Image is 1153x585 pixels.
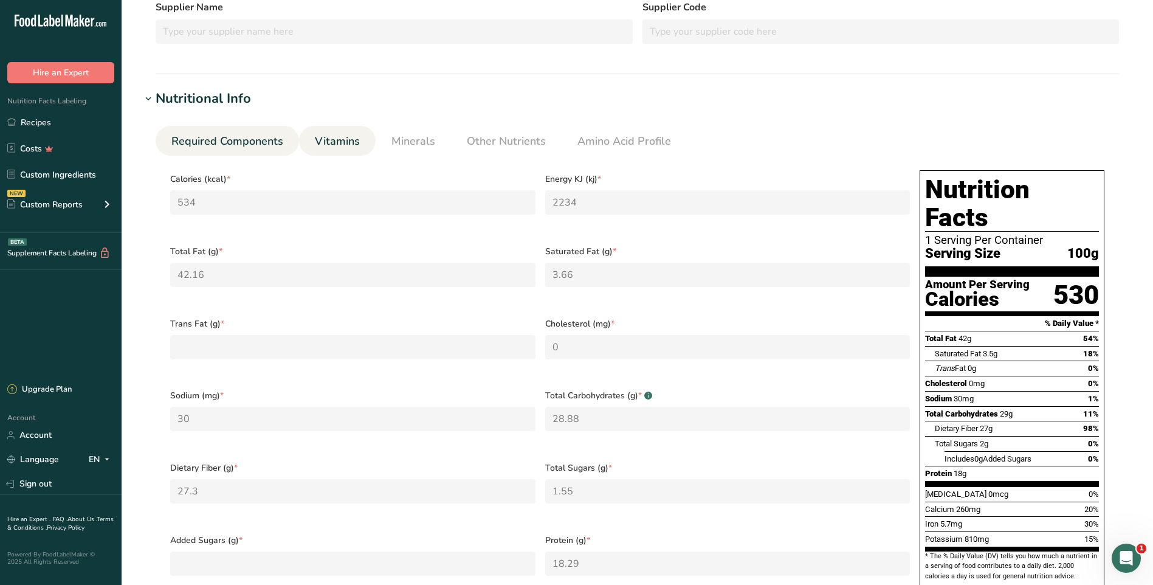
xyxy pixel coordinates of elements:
[545,245,910,258] span: Saturated Fat (g)
[974,454,983,463] span: 0g
[1083,409,1099,418] span: 11%
[1084,535,1099,544] span: 15%
[1084,519,1099,528] span: 30%
[1088,364,1099,373] span: 0%
[925,552,1099,581] section: * The % Daily Value (DV) tells you how much a nutrient in a serving of food contributes to a dail...
[925,291,1030,308] div: Calories
[1088,379,1099,388] span: 0%
[980,439,988,448] span: 2g
[53,515,67,524] a: FAQ .
[7,190,26,197] div: NEW
[1088,454,1099,463] span: 0%
[1083,424,1099,433] span: 98%
[954,394,974,403] span: 30mg
[968,364,976,373] span: 0g
[7,384,72,396] div: Upgrade Plan
[935,349,981,358] span: Saturated Fat
[1067,246,1099,261] span: 100g
[1000,409,1013,418] span: 29g
[988,490,1008,499] span: 0mcg
[1084,505,1099,514] span: 20%
[925,490,986,499] span: [MEDICAL_DATA]
[170,462,535,474] span: Dietary Fiber (g)
[8,238,27,246] div: BETA
[925,519,938,528] span: Iron
[170,534,535,547] span: Added Sugars (g)
[925,279,1030,291] div: Amount Per Serving
[940,519,962,528] span: 5.7mg
[47,524,84,532] a: Privacy Policy
[7,449,59,470] a: Language
[545,534,910,547] span: Protein (g)
[7,62,114,83] button: Hire an Expert
[925,246,1000,261] span: Serving Size
[171,133,283,150] span: Required Components
[925,316,1099,331] section: % Daily Value *
[935,364,966,373] span: Fat
[1088,439,1099,448] span: 0%
[1137,544,1146,553] span: 1
[315,133,360,150] span: Vitamins
[170,245,535,258] span: Total Fat (g)
[467,133,546,150] span: Other Nutrients
[577,133,671,150] span: Amino Acid Profile
[545,173,910,185] span: Energy KJ (kj)
[1053,279,1099,311] div: 530
[959,334,971,343] span: 42g
[945,454,1031,463] span: Includes Added Sugars
[1112,544,1141,573] iframe: Intercom live chat
[391,133,435,150] span: Minerals
[925,469,952,478] span: Protein
[67,515,97,524] a: About Us .
[545,389,910,402] span: Total Carbohydrates (g)
[925,394,952,403] span: Sodium
[170,317,535,330] span: Trans Fat (g)
[545,462,910,474] span: Total Sugars (g)
[1088,394,1099,403] span: 1%
[954,469,966,478] span: 18g
[983,349,997,358] span: 3.5g
[89,452,114,467] div: EN
[925,176,1099,232] h1: Nutrition Facts
[642,19,1120,44] input: Type your supplier code here
[156,19,633,44] input: Type your supplier name here
[969,379,985,388] span: 0mg
[925,535,963,544] span: Potassium
[935,424,978,433] span: Dietary Fiber
[965,535,989,544] span: 810mg
[935,439,978,448] span: Total Sugars
[925,334,957,343] span: Total Fat
[980,424,993,433] span: 27g
[1083,349,1099,358] span: 18%
[170,173,535,185] span: Calories (kcal)
[7,515,114,532] a: Terms & Conditions .
[925,409,998,418] span: Total Carbohydrates
[7,198,83,211] div: Custom Reports
[156,89,251,109] div: Nutritional Info
[925,234,1099,246] div: 1 Serving Per Container
[956,505,980,514] span: 260mg
[935,364,955,373] i: Trans
[7,551,114,566] div: Powered By FoodLabelMaker © 2025 All Rights Reserved
[1083,334,1099,343] span: 54%
[925,505,954,514] span: Calcium
[925,379,967,388] span: Cholesterol
[170,389,535,402] span: Sodium (mg)
[545,317,910,330] span: Cholesterol (mg)
[1089,490,1099,499] span: 0%
[7,515,50,524] a: Hire an Expert .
